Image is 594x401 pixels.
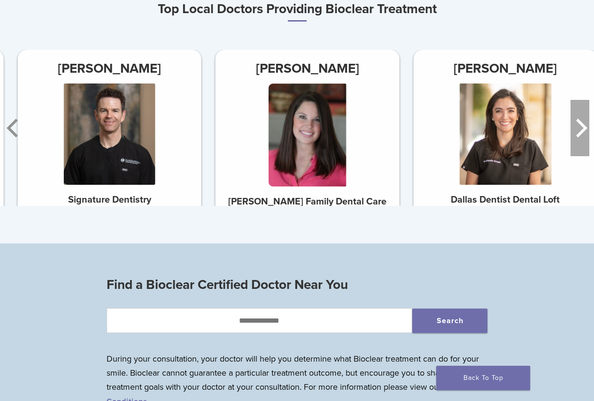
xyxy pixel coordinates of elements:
[436,366,530,390] a: Back To Top
[412,309,487,333] button: Search
[5,100,23,156] button: Previous
[228,196,386,207] strong: [PERSON_NAME] Family Dental Care
[269,83,346,187] img: Dr. Lauren Drennan
[107,273,487,296] h3: Find a Bioclear Certified Doctor Near You
[63,83,155,184] img: Dr. Jacob Grapevine
[571,100,589,156] button: Next
[451,194,560,205] strong: Dallas Dentist Dental Loft
[17,57,201,80] h3: [PERSON_NAME]
[216,57,400,80] h3: [PERSON_NAME]
[68,194,151,205] strong: Signature Dentistry
[459,83,551,184] img: Dr. Claudia Vargas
